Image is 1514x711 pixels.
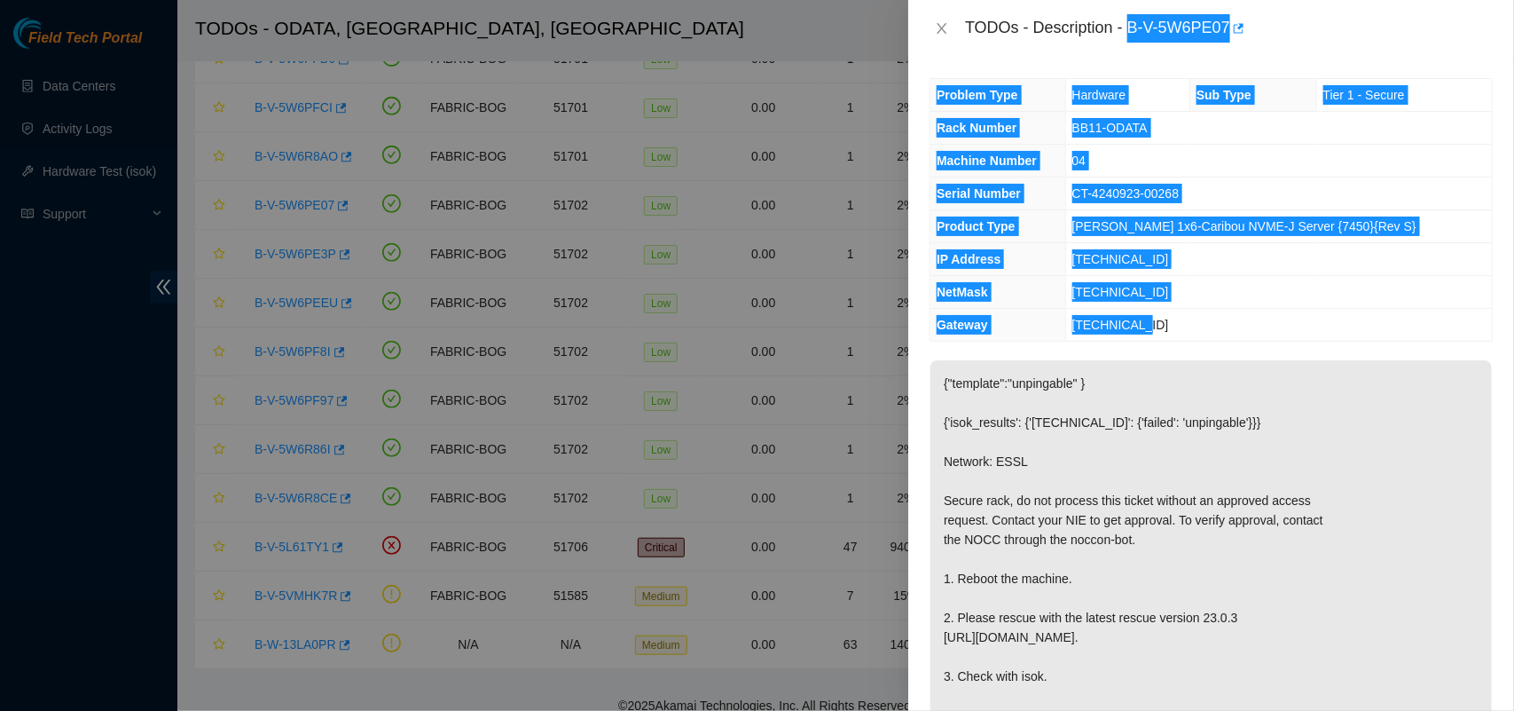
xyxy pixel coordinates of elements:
[937,285,988,299] span: NetMask
[937,154,1037,168] span: Machine Number
[937,121,1016,135] span: Rack Number
[937,186,1021,201] span: Serial Number
[937,252,1000,266] span: IP Address
[1196,88,1251,102] span: Sub Type
[1072,219,1416,233] span: [PERSON_NAME] 1x6-Caribou NVME-J Server {7450}{Rev S}
[1323,88,1405,102] span: Tier 1 - Secure
[1072,186,1180,201] span: CT-4240923-00268
[1072,252,1169,266] span: [TECHNICAL_ID]
[937,318,988,332] span: Gateway
[1072,121,1148,135] span: BB11-ODATA
[965,14,1493,43] div: TODOs - Description - B-V-5W6PE07
[930,20,954,37] button: Close
[1072,88,1126,102] span: Hardware
[1072,318,1169,332] span: [TECHNICAL_ID]
[937,88,1018,102] span: Problem Type
[1072,285,1169,299] span: [TECHNICAL_ID]
[1072,154,1086,168] span: 04
[937,219,1015,233] span: Product Type
[935,21,949,36] span: close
